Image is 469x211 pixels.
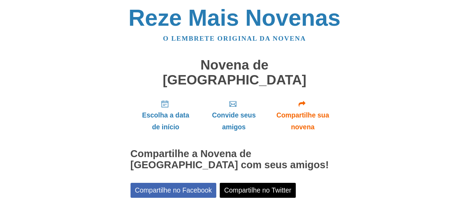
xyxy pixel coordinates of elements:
font: Compartilhe no Facebook [135,187,212,194]
font: Novena de [GEOGRAPHIC_DATA] [163,57,307,87]
a: Compartilhe no Twitter [220,183,296,197]
a: Compartilhe no Facebook [131,183,217,197]
a: Compartilhe sua novena [267,94,339,137]
a: Reze Mais Novenas [128,5,341,31]
a: Escolha a data de início [131,94,201,137]
a: O lembrete original da novena [163,35,306,42]
font: Compartilhe sua novena [276,111,329,131]
font: Convide seus amigos [212,111,256,131]
font: Compartilhe a Novena de [GEOGRAPHIC_DATA] com seus amigos! [131,148,329,170]
a: Convide seus amigos [201,94,267,137]
font: Compartilhe no Twitter [224,187,291,194]
font: Escolha a data de início [142,111,189,131]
